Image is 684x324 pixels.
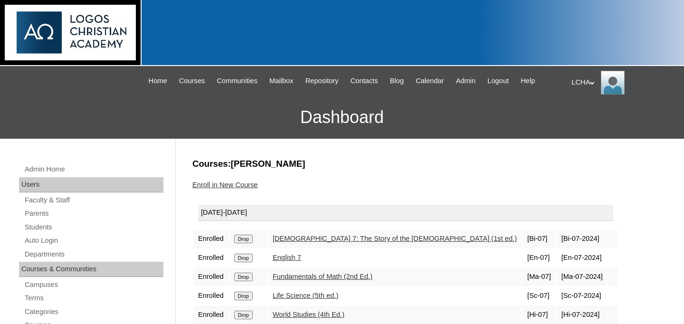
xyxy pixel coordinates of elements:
[193,249,228,267] td: Enrolled
[411,76,448,86] a: Calendar
[234,235,253,243] input: Drop
[273,292,339,299] a: Life Science (5th ed.)
[385,76,408,86] a: Blog
[557,268,608,286] td: [Ma-07-2024]
[24,208,163,219] a: Parents
[451,76,481,86] a: Admin
[601,71,625,95] img: LCHA Admin
[305,76,339,86] span: Repository
[483,76,513,86] a: Logout
[19,262,163,277] div: Courses & Communities
[19,177,163,192] div: Users
[516,76,540,86] a: Help
[24,306,163,318] a: Categories
[217,76,257,86] span: Communities
[149,76,167,86] span: Home
[212,76,262,86] a: Communities
[144,76,172,86] a: Home
[234,273,253,281] input: Drop
[269,76,294,86] span: Mailbox
[557,249,608,267] td: [En-07-2024]
[456,76,476,86] span: Admin
[301,76,343,86] a: Repository
[193,287,228,305] td: Enrolled
[521,76,535,86] span: Help
[5,96,679,139] h3: Dashboard
[24,221,163,233] a: Students
[346,76,383,86] a: Contacts
[265,76,298,86] a: Mailbox
[24,292,163,304] a: Terms
[5,5,136,60] img: logo-white.png
[24,194,163,206] a: Faculty & Staff
[522,230,556,248] td: [Bi-07]
[24,248,163,260] a: Departments
[522,249,556,267] td: [En-07]
[24,163,163,175] a: Admin Home
[198,205,613,221] div: [DATE]-[DATE]
[24,235,163,247] a: Auto Login
[193,268,228,286] td: Enrolled
[192,158,663,170] h3: Courses:[PERSON_NAME]
[522,287,556,305] td: [Sc-07]
[24,279,163,291] a: Campuses
[273,273,372,280] a: Fundamentals of Math (2nd Ed.)
[273,311,344,318] a: World Studies (4th Ed.)
[234,311,253,319] input: Drop
[557,287,608,305] td: [Sc-07-2024]
[571,71,674,95] div: LCHA
[390,76,404,86] span: Blog
[557,306,608,324] td: [Hi-07-2024]
[193,230,228,248] td: Enrolled
[193,306,228,324] td: Enrolled
[273,235,517,242] a: [DEMOGRAPHIC_DATA] 7: The Story of the [DEMOGRAPHIC_DATA] (1st ed.)
[416,76,444,86] span: Calendar
[234,292,253,300] input: Drop
[179,76,205,86] span: Courses
[351,76,378,86] span: Contacts
[234,254,253,262] input: Drop
[522,268,556,286] td: [Ma-07]
[174,76,210,86] a: Courses
[487,76,509,86] span: Logout
[192,181,258,189] a: Enroll in New Course
[522,306,556,324] td: [Hi-07]
[557,230,608,248] td: [Bi-07-2024]
[273,254,301,261] a: English 7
